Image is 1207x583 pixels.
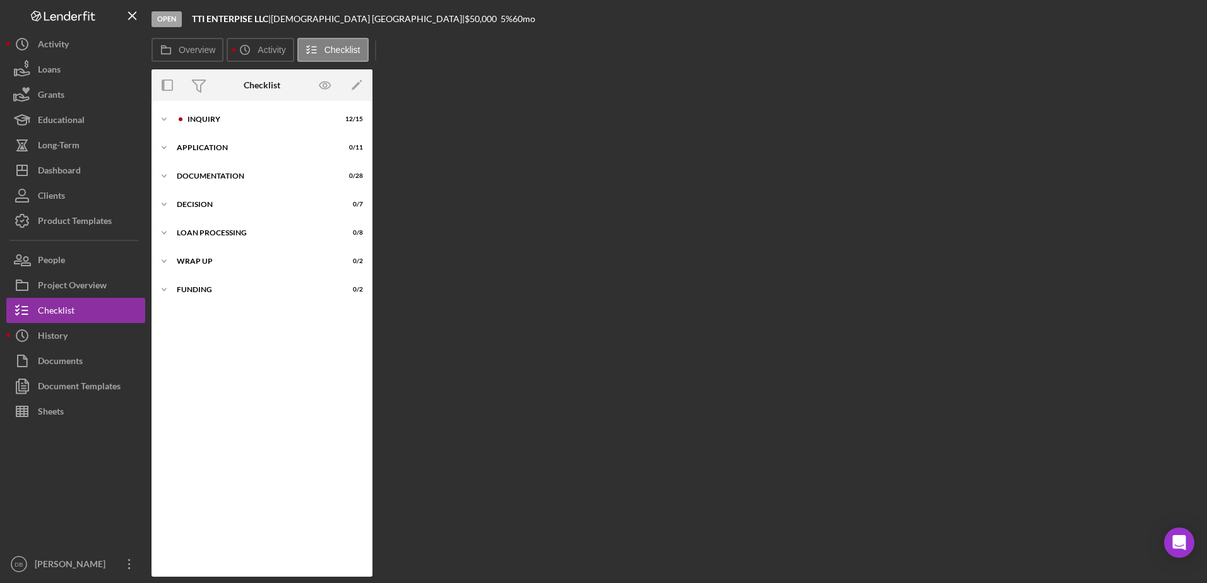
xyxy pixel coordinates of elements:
[38,323,68,351] div: History
[227,38,294,62] button: Activity
[6,247,145,273] button: People
[6,273,145,298] button: Project Overview
[6,323,145,348] button: History
[324,45,360,55] label: Checklist
[177,144,331,151] div: Application
[187,115,331,123] div: Inquiry
[6,132,145,158] button: Long-Term
[465,13,497,24] span: $50,000
[192,13,268,24] b: TTI ENTERPISE LLC
[340,115,363,123] div: 12 / 15
[38,273,107,301] div: Project Overview
[340,257,363,265] div: 0 / 2
[177,201,331,208] div: Decision
[513,14,535,24] div: 60 mo
[38,399,64,427] div: Sheets
[340,201,363,208] div: 0 / 7
[6,158,145,183] button: Dashboard
[340,172,363,180] div: 0 / 28
[32,551,114,580] div: [PERSON_NAME]
[501,14,513,24] div: 5 %
[6,57,145,82] button: Loans
[177,257,331,265] div: Wrap up
[179,45,215,55] label: Overview
[192,14,271,24] div: |
[6,32,145,57] button: Activity
[15,561,23,568] text: DB
[177,286,331,293] div: Funding
[177,172,331,180] div: Documentation
[6,551,145,577] button: DB[PERSON_NAME]
[38,82,64,110] div: Grants
[38,374,121,402] div: Document Templates
[38,107,85,136] div: Educational
[38,32,69,60] div: Activity
[6,208,145,233] button: Product Templates
[297,38,369,62] button: Checklist
[6,107,145,132] button: Educational
[271,14,465,24] div: [DEMOGRAPHIC_DATA] [GEOGRAPHIC_DATA] |
[6,348,145,374] button: Documents
[340,286,363,293] div: 0 / 2
[38,208,112,237] div: Product Templates
[38,298,74,326] div: Checklist
[6,82,145,107] button: Grants
[1164,527,1194,558] div: Open Intercom Messenger
[244,80,280,90] div: Checklist
[177,229,331,237] div: Loan Processing
[38,57,61,85] div: Loans
[38,132,80,161] div: Long-Term
[6,399,145,424] button: Sheets
[6,183,145,208] button: Clients
[152,38,223,62] button: Overview
[38,158,81,186] div: Dashboard
[258,45,285,55] label: Activity
[340,144,363,151] div: 0 / 11
[38,348,83,377] div: Documents
[38,247,65,276] div: People
[6,374,145,399] button: Document Templates
[340,229,363,237] div: 0 / 8
[38,183,65,211] div: Clients
[6,298,145,323] button: Checklist
[152,11,182,27] div: Open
